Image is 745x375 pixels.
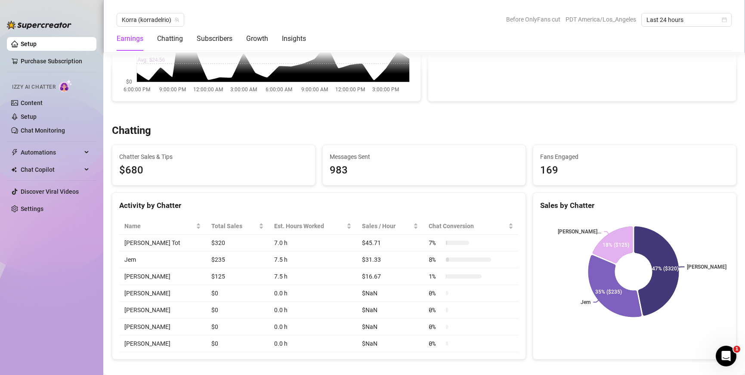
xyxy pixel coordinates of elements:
span: 7 % [429,238,442,248]
iframe: Intercom live chat [716,346,736,366]
span: thunderbolt [11,149,18,156]
a: Content [21,99,43,106]
span: Chatter Sales & Tips [119,152,308,161]
span: 0 % [429,322,442,332]
text: [PERSON_NAME] Tot [687,264,735,270]
span: Fans Engaged [540,152,729,161]
a: Settings [21,205,43,212]
td: $NaN [357,285,423,302]
span: Sales / Hour [362,221,411,231]
span: Chat Copilot [21,163,82,177]
td: 0.0 h [269,335,357,352]
text: Jem [581,299,590,305]
div: Activity by Chatter [119,200,519,211]
img: logo-BBDzfeDw.svg [7,21,71,29]
th: Chat Conversion [424,218,519,235]
span: 0 % [429,288,442,298]
a: Discover Viral Videos [21,188,79,195]
span: Name [124,221,194,231]
td: 7.5 h [269,251,357,268]
span: team [174,17,179,22]
span: 8 % [429,255,442,264]
span: calendar [722,17,727,22]
td: $NaN [357,335,423,352]
div: 169 [540,162,729,179]
div: Growth [246,34,268,44]
span: Total Sales [211,221,257,231]
div: Earnings [117,34,143,44]
img: AI Chatter [59,80,72,92]
td: [PERSON_NAME] [119,268,206,285]
span: 0 % [429,305,442,315]
span: Before OnlyFans cut [506,13,560,26]
a: Setup [21,40,37,47]
span: 0 % [429,339,442,348]
img: Chat Copilot [11,167,17,173]
h3: Chatting [112,124,151,138]
th: Sales / Hour [357,218,423,235]
td: $0 [206,319,269,335]
td: $16.67 [357,268,423,285]
td: $NaN [357,319,423,335]
td: [PERSON_NAME] [119,285,206,302]
td: $NaN [357,302,423,319]
span: 1 [733,346,740,353]
td: $0 [206,285,269,302]
td: $125 [206,268,269,285]
span: Izzy AI Chatter [12,83,56,91]
span: Messages Sent [330,152,519,161]
td: $0 [206,302,269,319]
span: Korra (korradelrio) [122,13,179,26]
td: [PERSON_NAME] [119,302,206,319]
a: Purchase Subscription [21,54,90,68]
td: 0.0 h [269,319,357,335]
a: Chat Monitoring [21,127,65,134]
th: Total Sales [206,218,269,235]
td: 0.0 h [269,302,357,319]
td: [PERSON_NAME] Tot [119,235,206,251]
div: 983 [330,162,519,179]
span: PDT America/Los_Angeles [566,13,636,26]
td: 0.0 h [269,285,357,302]
span: 1 % [429,272,442,281]
td: [PERSON_NAME] [119,319,206,335]
div: Est. Hours Worked [274,221,345,231]
td: $31.33 [357,251,423,268]
td: 7.5 h [269,268,357,285]
div: Insights [282,34,306,44]
span: $680 [119,162,308,179]
td: $235 [206,251,269,268]
span: Automations [21,146,82,159]
td: 7.0 h [269,235,357,251]
span: Chat Conversion [429,221,507,231]
div: Chatting [157,34,183,44]
div: Subscribers [197,34,232,44]
div: Sales by Chatter [540,200,729,211]
text: [PERSON_NAME]... [558,229,601,235]
td: [PERSON_NAME] [119,335,206,352]
span: Last 24 hours [646,13,726,26]
td: $0 [206,335,269,352]
td: Jem [119,251,206,268]
a: Setup [21,113,37,120]
td: $45.71 [357,235,423,251]
th: Name [119,218,206,235]
td: $320 [206,235,269,251]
